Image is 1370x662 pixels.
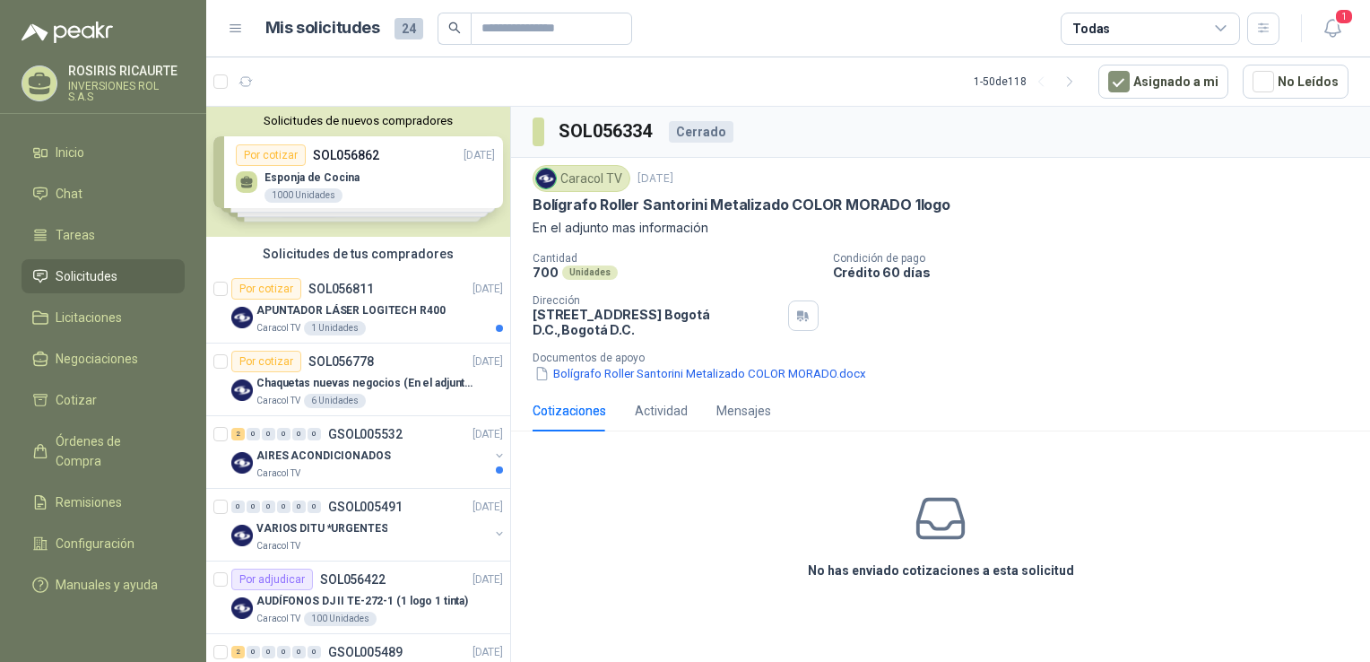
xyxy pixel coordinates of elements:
h3: No has enviado cotizaciones a esta solicitud [808,561,1074,580]
div: 2 [231,646,245,658]
div: Cotizaciones [533,401,606,421]
a: Licitaciones [22,301,185,335]
div: Unidades [562,266,618,280]
p: SOL056811 [308,283,374,295]
div: 1 - 50 de 118 [974,67,1084,96]
span: Tareas [56,225,95,245]
a: Por adjudicarSOL056422[DATE] Company LogoAUDÍFONOS DJ II TE-272-1 (1 logo 1 tinta)Caracol TV100 U... [206,562,510,634]
button: Asignado a mi [1098,65,1228,99]
div: Mensajes [716,401,771,421]
div: Solicitudes de nuevos compradoresPor cotizarSOL056862[DATE] Esponja de Cocina1000 UnidadesPor cot... [206,107,510,237]
div: Caracol TV [533,165,630,192]
span: Inicio [56,143,84,162]
p: [DATE] [473,281,503,298]
p: Chaquetas nuevas negocios (En el adjunto mas informacion) [256,375,480,392]
p: [DATE] [473,426,503,443]
a: Manuales y ayuda [22,568,185,602]
p: 700 [533,265,559,280]
div: 0 [292,646,306,658]
img: Company Logo [231,525,253,546]
span: Órdenes de Compra [56,431,168,471]
span: 24 [395,18,423,39]
p: ROSIRIS RICAURTE [68,65,185,77]
button: 1 [1316,13,1348,45]
div: Solicitudes de tus compradores [206,237,510,271]
div: 0 [308,646,321,658]
span: Remisiones [56,492,122,512]
div: 0 [247,428,260,440]
span: Solicitudes [56,266,117,286]
p: Caracol TV [256,539,300,553]
p: Caracol TV [256,466,300,481]
a: Chat [22,177,185,211]
img: Company Logo [536,169,556,188]
a: Negociaciones [22,342,185,376]
span: search [448,22,461,34]
div: 0 [231,501,245,513]
p: GSOL005491 [328,501,403,513]
a: Solicitudes [22,259,185,293]
p: [DATE] [473,571,503,588]
p: [DATE] [473,644,503,661]
div: 0 [292,428,306,440]
p: Condición de pago [833,252,1364,265]
img: Logo peakr [22,22,113,43]
div: Actividad [635,401,688,421]
p: INVERSIONES ROL S.A.S [68,81,185,102]
div: 0 [308,428,321,440]
a: Inicio [22,135,185,170]
div: 0 [277,646,290,658]
div: Por adjudicar [231,569,313,590]
div: 1 Unidades [304,321,366,335]
button: Bolígrafo Roller Santorini Metalizado COLOR MORADO.docx [533,364,868,383]
span: 1 [1334,8,1354,25]
div: Todas [1072,19,1110,39]
span: Configuración [56,534,134,553]
a: 0 0 0 0 0 0 GSOL005491[DATE] Company LogoVARIOS DITU *URGENTESCaracol TV [231,496,507,553]
span: Manuales y ayuda [56,575,158,595]
p: SOL056778 [308,355,374,368]
p: SOL056422 [320,573,386,586]
p: Caracol TV [256,321,300,335]
p: [DATE] [637,170,673,187]
div: Cerrado [669,121,733,143]
div: 0 [247,501,260,513]
a: Por cotizarSOL056778[DATE] Company LogoChaquetas nuevas negocios (En el adjunto mas informacion)C... [206,344,510,416]
p: GSOL005489 [328,646,403,658]
div: 100 Unidades [304,612,377,626]
img: Company Logo [231,452,253,474]
p: [STREET_ADDRESS] Bogotá D.C. , Bogotá D.C. [533,307,781,337]
div: 0 [292,501,306,513]
img: Company Logo [231,307,253,328]
div: Por cotizar [231,278,301,300]
span: Chat [56,184,82,204]
p: [DATE] [473,499,503,516]
p: Documentos de apoyo [533,352,1363,364]
img: Company Logo [231,597,253,619]
a: Configuración [22,527,185,561]
div: 0 [262,501,275,513]
a: 2 0 0 0 0 0 GSOL005532[DATE] Company LogoAIRES ACONDICIONADOSCaracol TV [231,423,507,481]
button: Solicitudes de nuevos compradores [213,114,503,127]
div: 6 Unidades [304,394,366,408]
h1: Mis solicitudes [265,15,380,41]
a: Órdenes de Compra [22,424,185,478]
a: Remisiones [22,485,185,519]
p: Caracol TV [256,612,300,626]
p: AIRES ACONDICIONADOS [256,448,391,465]
img: Company Logo [231,379,253,401]
div: Por cotizar [231,351,301,372]
div: 0 [262,428,275,440]
p: Caracol TV [256,394,300,408]
div: 0 [277,428,290,440]
p: Bolígrafo Roller Santorini Metalizado COLOR MORADO 1logo [533,196,950,214]
p: APUNTADOR LÁSER LOGITECH R400 [256,302,446,319]
p: Cantidad [533,252,819,265]
a: Por cotizarSOL056811[DATE] Company LogoAPUNTADOR LÁSER LOGITECH R400Caracol TV1 Unidades [206,271,510,344]
div: 0 [262,646,275,658]
div: 0 [308,501,321,513]
span: Cotizar [56,390,97,410]
p: [DATE] [473,353,503,370]
p: AUDÍFONOS DJ II TE-272-1 (1 logo 1 tinta) [256,593,468,610]
span: Licitaciones [56,308,122,327]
